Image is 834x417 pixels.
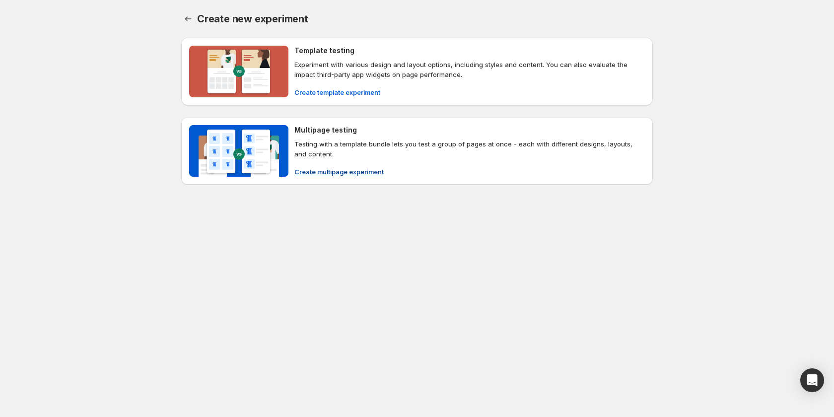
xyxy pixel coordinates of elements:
h4: Template testing [294,46,354,56]
button: Create template experiment [288,84,386,100]
span: Create multipage experiment [294,167,384,177]
img: Template testing [189,46,288,97]
p: Experiment with various design and layout options, including styles and content. You can also eva... [294,60,645,79]
button: Create multipage experiment [288,164,390,180]
span: Create template experiment [294,87,380,97]
h4: Multipage testing [294,125,357,135]
img: Multipage testing [189,125,288,177]
p: Testing with a template bundle lets you test a group of pages at once - each with different desig... [294,139,645,159]
span: Create new experiment [197,13,308,25]
div: Open Intercom Messenger [800,368,824,392]
button: Back [181,12,195,26]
